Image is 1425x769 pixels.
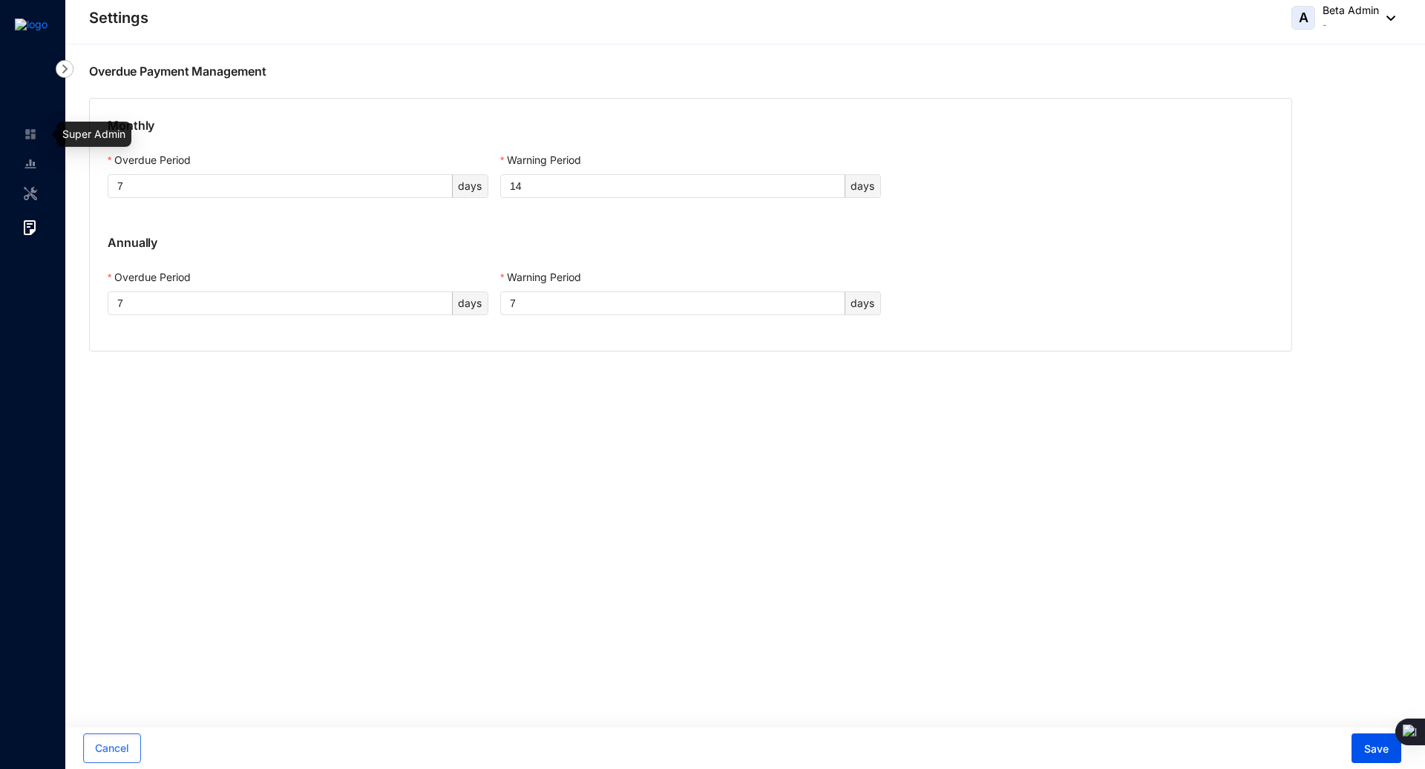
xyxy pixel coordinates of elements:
div: days [452,175,488,197]
button: Cancel [83,733,141,763]
p: Beta Admin [1323,3,1379,18]
img: logo [15,19,47,30]
span: Save [1364,742,1389,756]
input: Warning Period [510,175,842,197]
span: A [1299,11,1308,24]
label: Warning Period [500,269,592,286]
label: Overdue Period [108,269,201,286]
p: Settings [89,7,148,28]
label: Overdue Period [108,152,201,168]
input: Warning Period [510,292,842,314]
li: Super Admin [12,119,47,149]
div: days [845,175,880,197]
p: Monthly [108,116,1274,134]
img: invoices.4847e8a371afb80e2547.svg [24,220,36,235]
img: dropdown-black.8e83cc76930a90b1a4fdb6d089b7bf3a.svg [1379,16,1395,21]
label: Warning Period [500,152,592,168]
p: Annually [108,234,1274,251]
img: nav-icon-right.af6afadce00d159da59955279c43614e.svg [56,60,73,78]
img: report-unselected.e6a6b4230fc7da01f883.svg [24,157,37,171]
li: Reports [12,149,47,179]
li: System Updates [12,179,47,208]
p: - [1323,18,1379,33]
div: days [845,292,880,314]
input: Overdue Period [117,292,449,314]
div: days [452,292,488,314]
img: system-update-unselected.41187137415c643c56bb.svg [24,187,37,200]
input: Overdue Period [117,175,449,197]
p: Overdue Payment Management [89,62,266,80]
span: Cancel [95,741,129,756]
img: home-unselected.a29eae3204392db15eaf.svg [24,128,37,141]
button: Save [1352,733,1401,763]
